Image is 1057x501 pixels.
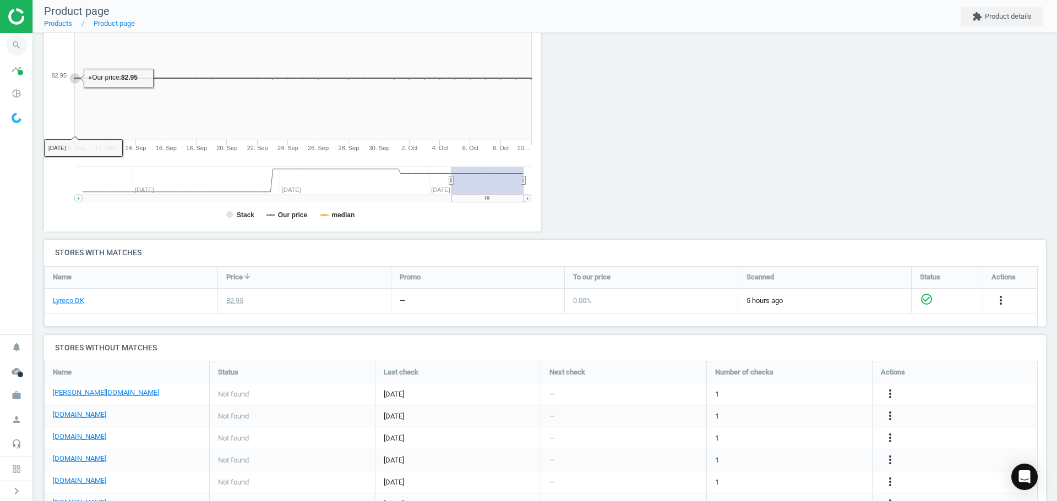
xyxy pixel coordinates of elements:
[53,296,84,306] a: Lyreco DK
[6,83,27,104] i: pie_chart_outlined
[94,19,135,27] a: Product page
[8,8,86,25] img: ajHJNr6hYgQAAAAASUVORK5CYII=
[6,337,27,357] i: notifications
[53,476,106,486] a: [DOMAIN_NAME]
[715,477,719,487] span: 1
[991,272,1016,282] span: Actions
[384,433,532,443] span: [DATE]
[400,272,421,282] span: Promo
[884,387,897,400] i: more_vert
[278,211,308,219] tspan: Our price
[384,389,532,399] span: [DATE]
[715,367,773,377] span: Number of checks
[218,477,249,487] span: Not found
[493,145,509,151] tspan: 8. Oct
[331,211,355,219] tspan: median
[747,272,774,282] span: Scanned
[884,475,897,489] button: more_vert
[384,367,418,377] span: Last check
[226,272,243,282] span: Price
[432,145,448,151] tspan: 4. Oct
[884,453,897,466] i: more_vert
[884,387,897,401] button: more_vert
[53,410,106,420] a: [DOMAIN_NAME]
[6,35,27,56] i: search
[53,388,159,398] a: [PERSON_NAME][DOMAIN_NAME]
[247,145,268,151] tspan: 22. Sep
[549,477,555,487] span: —
[53,367,72,377] span: Name
[884,431,897,445] button: more_vert
[384,477,532,487] span: [DATE]
[884,409,897,423] button: more_vert
[10,485,23,498] i: chevron_right
[747,296,903,306] span: 5 hours ago
[549,433,555,443] span: —
[384,455,532,465] span: [DATE]
[218,455,249,465] span: Not found
[881,367,905,377] span: Actions
[243,272,252,280] i: arrow_downward
[994,294,1007,308] button: more_vert
[549,411,555,421] span: —
[920,293,933,306] i: check_circle_outline
[53,272,72,282] span: Name
[972,12,982,21] i: extension
[884,475,897,488] i: more_vert
[12,113,21,123] img: wGWNvw8QSZomAAAAABJRU5ErkJggg==
[95,145,116,151] tspan: 12. Sep
[44,335,1046,361] h4: Stores without matches
[126,145,146,151] tspan: 14. Sep
[186,145,207,151] tspan: 18. Sep
[715,433,719,443] span: 1
[237,211,254,219] tspan: Stack
[384,411,532,421] span: [DATE]
[961,7,1043,26] button: extensionProduct details
[920,272,940,282] span: Status
[51,72,67,79] text: 82.95
[884,409,897,422] i: more_vert
[44,4,110,18] span: Product page
[6,361,27,382] i: cloud_done
[884,431,897,444] i: more_vert
[6,433,27,454] i: headset_mic
[549,455,555,465] span: —
[53,454,106,464] a: [DOMAIN_NAME]
[277,145,298,151] tspan: 24. Sep
[549,367,585,377] span: Next check
[218,411,249,421] span: Not found
[517,145,530,151] tspan: 10…
[400,296,405,306] div: —
[308,145,329,151] tspan: 26. Sep
[44,240,1046,266] h4: Stores with matches
[401,145,417,151] tspan: 2. Oct
[369,145,390,151] tspan: 30. Sep
[218,367,238,377] span: Status
[64,145,85,151] tspan: 10. Sep
[3,484,30,498] button: chevron_right
[226,296,243,306] div: 82.95
[715,411,719,421] span: 1
[573,272,611,282] span: To our price
[156,145,177,151] tspan: 16. Sep
[462,145,478,151] tspan: 6. Oct
[6,385,27,406] i: work
[53,432,106,442] a: [DOMAIN_NAME]
[573,296,592,305] span: 0.00 %
[1011,464,1038,490] div: Open Intercom Messenger
[6,409,27,430] i: person
[549,389,555,399] span: —
[884,453,897,467] button: more_vert
[44,19,72,27] a: Products
[715,455,719,465] span: 1
[218,389,249,399] span: Not found
[994,294,1007,307] i: more_vert
[218,433,249,443] span: Not found
[338,145,359,151] tspan: 28. Sep
[6,59,27,80] i: timeline
[216,145,237,151] tspan: 20. Sep
[715,389,719,399] span: 1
